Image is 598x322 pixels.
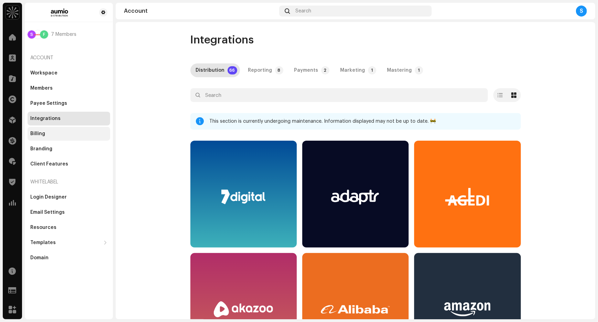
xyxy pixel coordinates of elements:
[28,97,110,110] re-m-nav-item: Payee Settings
[415,66,423,74] p-badge: 1
[28,112,110,125] re-m-nav-item: Integrations
[51,32,76,37] span: 7 Members
[28,142,110,156] re-m-nav-item: Branding
[6,6,19,19] img: bb598fd4-a685-4005-b7bc-eecfc0d8a1cd
[368,66,376,74] p-badge: 1
[28,157,110,171] re-m-nav-item: Client Features
[30,210,65,215] div: Email Settings
[30,255,49,261] div: Domain
[576,6,587,17] div: S
[28,50,110,66] re-a-nav-header: Account
[387,63,412,77] div: Mastering
[30,161,68,167] div: Client Features
[30,240,56,245] div: Templates
[34,30,42,39] img: 871322ac-19b0-4893-8e93-4d10e5faf1ff
[190,88,488,102] input: Search
[228,66,237,74] p-badge: 66
[28,205,110,219] re-m-nav-item: Email Settings
[30,225,56,230] div: Resources
[196,63,225,77] div: Distribution
[28,81,110,95] re-m-nav-item: Members
[30,85,53,91] div: Members
[30,131,45,137] div: Billing
[28,30,36,39] div: S
[28,127,110,141] re-m-nav-item: Billing
[30,8,88,17] img: e73c5fac-4d12-4284-8669-3518a2e0c9b6
[210,117,515,125] div: This section is currently undergoing maintenance. Information displayed may not be up to date. 🚧
[248,63,272,77] div: Reporting
[124,8,276,14] div: Account
[28,251,110,265] re-m-nav-item: Domain
[28,236,110,250] re-m-nav-dropdown: Templates
[30,101,67,106] div: Payee Settings
[295,8,311,14] span: Search
[30,146,52,152] div: Branding
[30,194,67,200] div: Login Designer
[40,30,48,39] div: F
[340,63,365,77] div: Marketing
[321,66,329,74] p-badge: 2
[28,221,110,234] re-m-nav-item: Resources
[190,33,254,47] span: Integrations
[294,63,318,77] div: Payments
[28,66,110,80] re-m-nav-item: Workspace
[275,66,283,74] p-badge: 8
[28,190,110,204] re-m-nav-item: Login Designer
[30,70,57,76] div: Workspace
[28,174,110,190] re-a-nav-header: Whitelabel
[30,116,61,121] div: Integrations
